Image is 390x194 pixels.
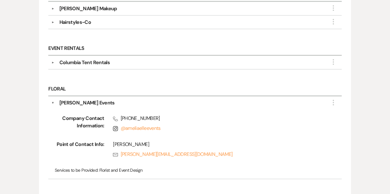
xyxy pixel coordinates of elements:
div: Columbia Tent Rentals [59,59,110,66]
div: [PERSON_NAME] Events [59,99,115,107]
p: Florist and Event Design [55,167,335,174]
button: ▼ [49,7,57,10]
a: @ameliaelleevents [121,125,161,131]
h6: Floral [48,82,342,96]
button: ▼ [49,21,57,24]
span: [PHONE_NUMBER] [113,115,324,122]
div: [PERSON_NAME] Makeup [59,5,117,12]
a: [PERSON_NAME][EMAIL_ADDRESS][DOMAIN_NAME] [113,151,324,158]
div: Hairstyles-Co [59,19,91,26]
button: ▼ [49,61,57,64]
div: [PERSON_NAME] [113,141,324,148]
span: Point of Contact Info: [55,141,104,161]
span: Services to be Provided: [55,167,98,173]
span: Company Contact Information: [55,115,104,134]
h6: Event Rentals [48,42,342,56]
button: ▼ [51,99,54,107]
